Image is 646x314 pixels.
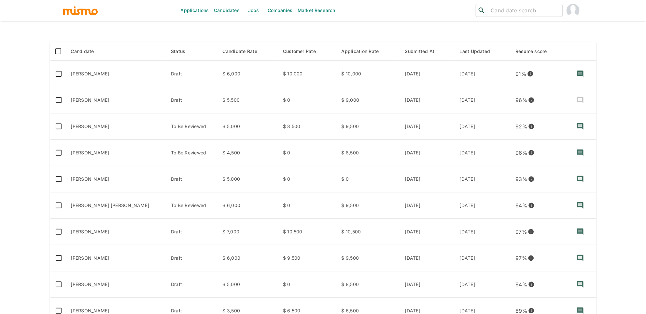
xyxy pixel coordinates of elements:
[515,96,527,105] p: 96 %
[515,47,555,55] span: Resume score
[217,61,277,87] td: $ 6,000
[217,192,277,219] td: $ 6,000
[278,113,336,140] td: $ 8,500
[336,140,400,166] td: $ 8,500
[283,47,324,55] span: Customer Rate
[66,140,166,166] td: [PERSON_NAME]
[455,140,510,166] td: [DATE]
[572,198,588,213] button: recent-notes
[572,224,588,240] button: recent-notes
[528,97,535,103] svg: View resume score details
[400,219,455,245] td: [DATE]
[278,87,336,113] td: $ 0
[400,140,455,166] td: [DATE]
[66,245,166,271] td: [PERSON_NAME]
[66,166,166,192] td: [PERSON_NAME]
[515,69,527,78] p: 91 %
[217,140,277,166] td: $ 4,500
[572,277,588,292] button: recent-notes
[278,192,336,219] td: $ 0
[336,192,400,219] td: $ 9,500
[528,281,535,288] svg: View resume score details
[400,166,455,192] td: [DATE]
[336,113,400,140] td: $ 9,500
[217,271,277,298] td: $ 5,000
[66,271,166,298] td: [PERSON_NAME]
[66,219,166,245] td: [PERSON_NAME]
[336,271,400,298] td: $ 8,500
[171,47,194,55] span: Status
[278,271,336,298] td: $ 0
[528,255,534,261] svg: View resume score details
[528,229,534,235] svg: View resume score details
[572,250,588,266] button: recent-notes
[528,176,535,182] svg: View resume score details
[166,245,217,271] td: Draft
[528,307,535,314] svg: View resume score details
[342,47,387,55] span: Application Rate
[528,202,535,209] svg: View resume score details
[567,4,580,17] img: Carmen Vilachá
[336,87,400,113] td: $ 9,000
[278,61,336,87] td: $ 10,000
[400,245,455,271] td: [DATE]
[455,166,510,192] td: [DATE]
[400,87,455,113] td: [DATE]
[528,150,535,156] svg: View resume score details
[166,219,217,245] td: Draft
[400,271,455,298] td: [DATE]
[222,47,266,55] span: Candidate Rate
[488,6,560,15] input: Candidate search
[455,113,510,140] td: [DATE]
[405,47,443,55] span: Submitted At
[515,201,527,210] p: 94 %
[217,219,277,245] td: $ 7,000
[572,66,588,82] button: recent-notes
[63,6,98,15] img: logo
[278,245,336,271] td: $ 9,500
[336,61,400,87] td: $ 10,000
[166,61,217,87] td: Draft
[455,87,510,113] td: [DATE]
[455,61,510,87] td: [DATE]
[455,192,510,219] td: [DATE]
[66,192,166,219] td: [PERSON_NAME] [PERSON_NAME]
[336,219,400,245] td: $ 10,500
[400,113,455,140] td: [DATE]
[572,171,588,187] button: recent-notes
[572,92,588,108] button: recent-notes
[166,113,217,140] td: To Be Reviewed
[527,71,534,77] svg: View resume score details
[66,87,166,113] td: [PERSON_NAME]
[515,254,527,263] p: 97 %
[71,47,103,55] span: Candidate
[515,280,527,289] p: 94 %
[400,192,455,219] td: [DATE]
[460,47,499,55] span: Last Updated
[166,192,217,219] td: To Be Reviewed
[455,271,510,298] td: [DATE]
[66,113,166,140] td: [PERSON_NAME]
[455,219,510,245] td: [DATE]
[528,123,535,130] svg: View resume score details
[400,61,455,87] td: [DATE]
[515,175,527,184] p: 93 %
[515,148,527,157] p: 96 %
[515,227,527,236] p: 97 %
[166,166,217,192] td: Draft
[336,245,400,271] td: $ 9,500
[572,119,588,134] button: recent-notes
[336,166,400,192] td: $ 0
[515,122,527,131] p: 92 %
[66,61,166,87] td: [PERSON_NAME]
[278,219,336,245] td: $ 10,500
[278,140,336,166] td: $ 0
[278,166,336,192] td: $ 0
[455,245,510,271] td: [DATE]
[217,113,277,140] td: $ 5,000
[166,140,217,166] td: To Be Reviewed
[217,166,277,192] td: $ 5,000
[166,271,217,298] td: Draft
[217,87,277,113] td: $ 5,500
[166,87,217,113] td: Draft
